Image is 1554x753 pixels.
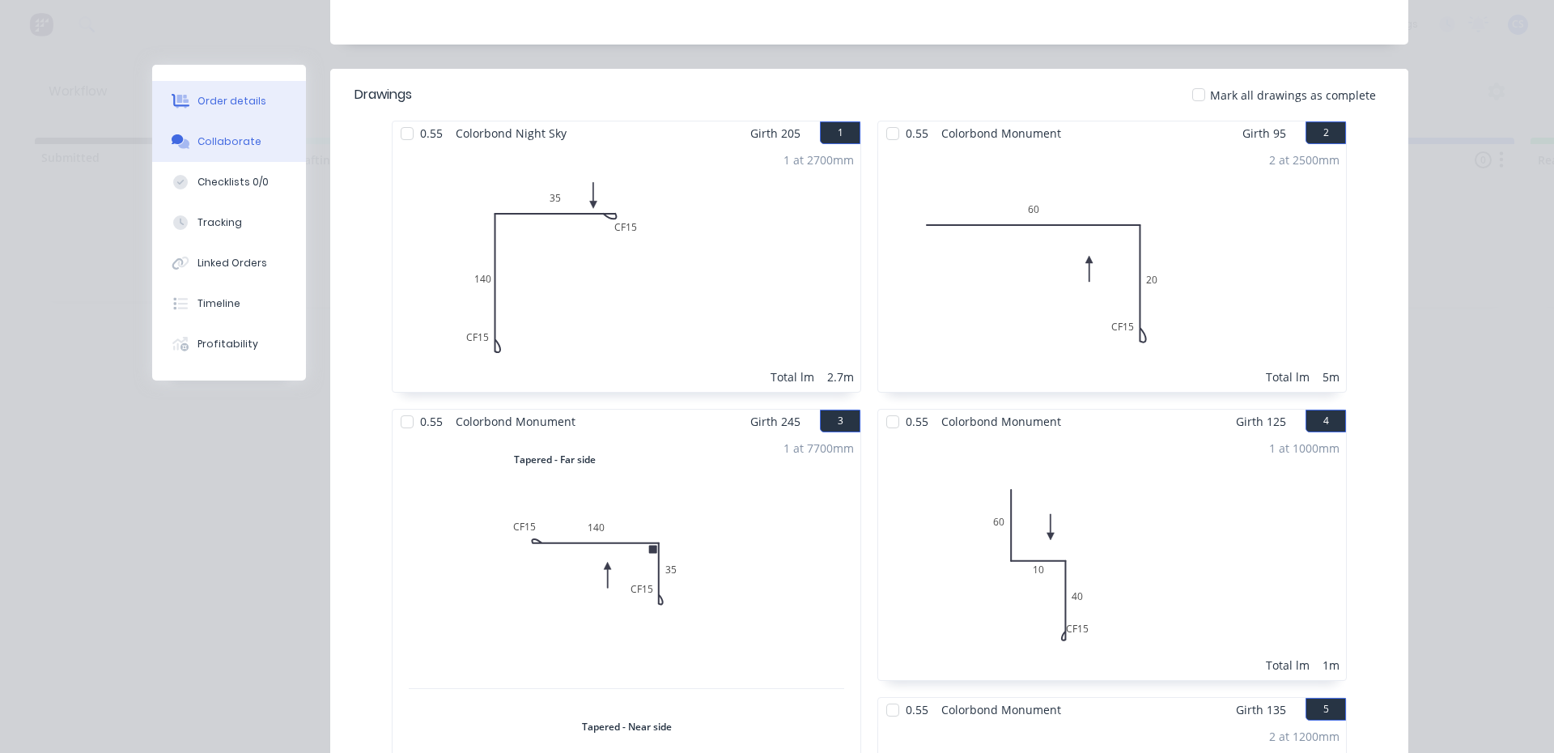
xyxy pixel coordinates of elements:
[449,121,573,145] span: Colorbond Night Sky
[899,121,935,145] span: 0.55
[1306,410,1346,432] button: 4
[783,151,854,168] div: 1 at 2700mm
[355,85,412,104] div: Drawings
[1323,657,1340,674] div: 1m
[1269,440,1340,457] div: 1 at 1000mm
[1266,657,1310,674] div: Total lm
[197,134,261,149] div: Collaborate
[152,162,306,202] button: Checklists 0/0
[935,410,1068,433] span: Colorbond Monument
[1269,728,1340,745] div: 2 at 1200mm
[197,256,267,270] div: Linked Orders
[152,81,306,121] button: Order details
[899,410,935,433] span: 0.55
[820,121,860,144] button: 1
[771,368,814,385] div: Total lm
[1323,368,1340,385] div: 5m
[750,410,800,433] span: Girth 245
[827,368,854,385] div: 2.7m
[152,121,306,162] button: Collaborate
[393,145,860,392] div: 0CF15140CF15351 at 2700mmTotal lm2.7m
[197,175,269,189] div: Checklists 0/0
[197,215,242,230] div: Tracking
[1236,698,1286,721] span: Girth 135
[152,202,306,243] button: Tracking
[899,698,935,721] span: 0.55
[820,410,860,432] button: 3
[1269,151,1340,168] div: 2 at 2500mm
[1306,121,1346,144] button: 2
[783,440,854,457] div: 1 at 7700mm
[449,410,582,433] span: Colorbond Monument
[750,121,800,145] span: Girth 205
[414,121,449,145] span: 0.55
[878,145,1346,392] div: 060CF15202 at 2500mmTotal lm5m
[1210,87,1376,104] span: Mark all drawings as complete
[878,433,1346,680] div: 06010CF15401 at 1000mmTotal lm1m
[152,324,306,364] button: Profitability
[197,296,240,311] div: Timeline
[935,698,1068,721] span: Colorbond Monument
[1306,698,1346,721] button: 5
[152,243,306,283] button: Linked Orders
[1242,121,1286,145] span: Girth 95
[935,121,1068,145] span: Colorbond Monument
[197,337,258,351] div: Profitability
[152,283,306,324] button: Timeline
[1236,410,1286,433] span: Girth 125
[1266,368,1310,385] div: Total lm
[197,94,266,108] div: Order details
[414,410,449,433] span: 0.55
